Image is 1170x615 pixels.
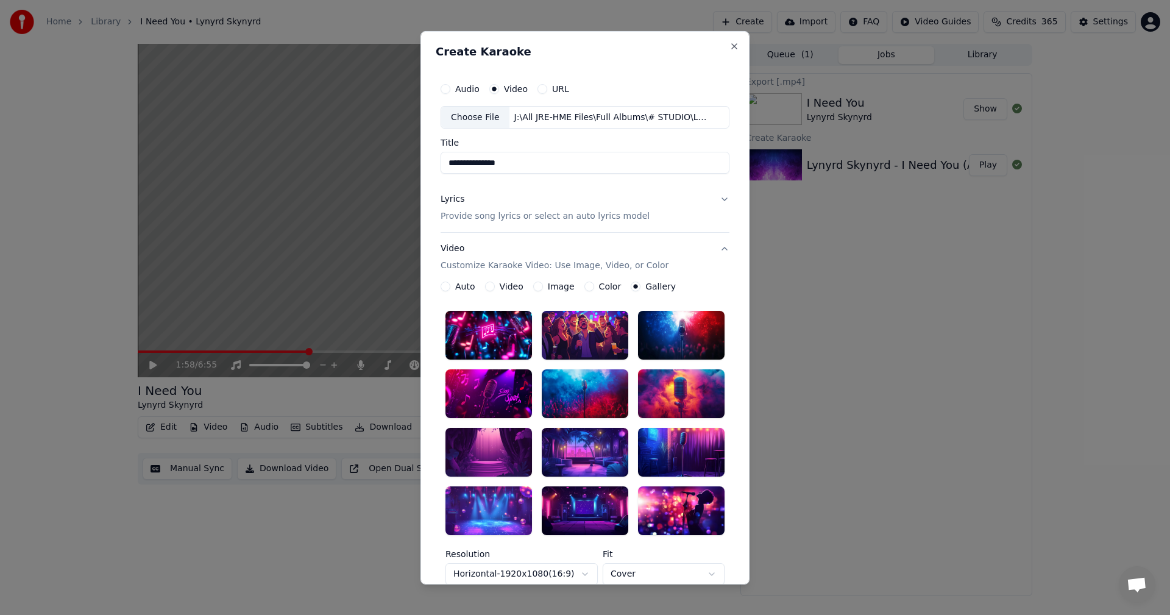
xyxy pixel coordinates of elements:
label: Resolution [445,550,598,558]
p: Provide song lyrics or select an auto lyrics model [441,210,650,222]
h2: Create Karaoke [436,46,734,57]
p: Customize Karaoke Video: Use Image, Video, or Color [441,260,668,272]
label: URL [552,84,569,93]
div: Lyrics [441,193,464,205]
label: Auto [455,282,475,291]
label: Audio [455,84,480,93]
label: Video [500,282,523,291]
div: J:\All JRE-HME Files\Full Albums\# STUDIO\Loverboy\1981 - Get Lucky\03 - Loverboy - Jump.mp3 [509,111,717,123]
label: Image [548,282,575,291]
button: LyricsProvide song lyrics or select an auto lyrics model [441,183,729,232]
label: Video [504,84,528,93]
div: Video [441,243,668,272]
label: Color [599,282,622,291]
label: Fit [603,550,725,558]
div: Choose File [441,106,509,128]
button: VideoCustomize Karaoke Video: Use Image, Video, or Color [441,233,729,282]
label: Gallery [645,282,676,291]
label: Title [441,138,729,147]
